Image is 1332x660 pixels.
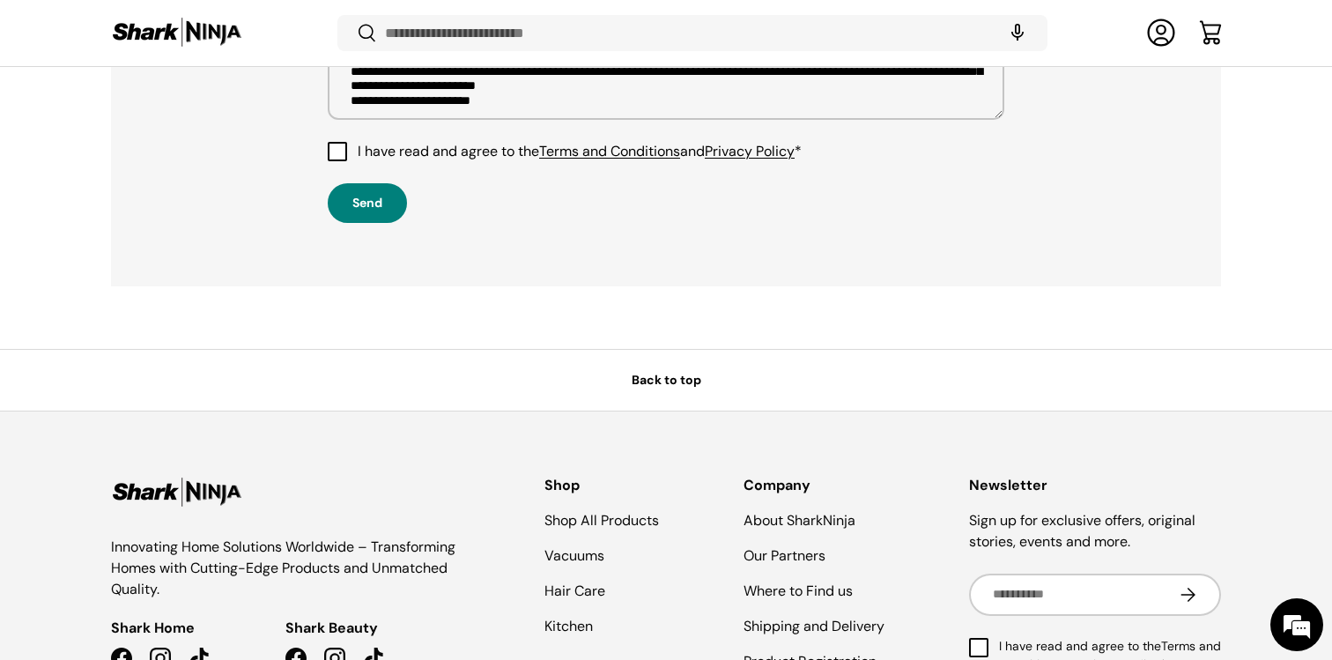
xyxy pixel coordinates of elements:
a: About SharkNinja [744,511,855,530]
div: Minimize live chat window [289,9,331,51]
a: Kitchen [544,617,593,635]
a: Terms and Conditions [539,142,680,160]
p: Sign up for exclusive offers, original stories, events and more. [969,510,1221,552]
a: Hair Care [544,582,605,600]
a: Vacuums [544,546,604,565]
span: Shark Home [111,618,195,639]
h2: Newsletter [969,475,1221,496]
img: Shark Ninja Philippines [111,16,243,50]
a: Shop All Products [544,511,659,530]
a: Our Partners [744,546,825,565]
a: Shipping and Delivery [744,617,884,635]
span: I have read and agree to the and * [358,141,802,162]
p: Innovating Home Solutions Worldwide – Transforming Homes with Cutting-Edge Products and Unmatched... [111,537,460,600]
a: Where to Find us [744,582,853,600]
div: Chat with us now [92,99,296,122]
button: Send [328,183,407,223]
a: Privacy Policy [705,142,795,160]
span: Shark Beauty [285,618,378,639]
span: We're online! [102,211,243,389]
speech-search-button: Search by voice [989,14,1046,53]
textarea: Type your message and hit 'Enter' [9,458,336,520]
